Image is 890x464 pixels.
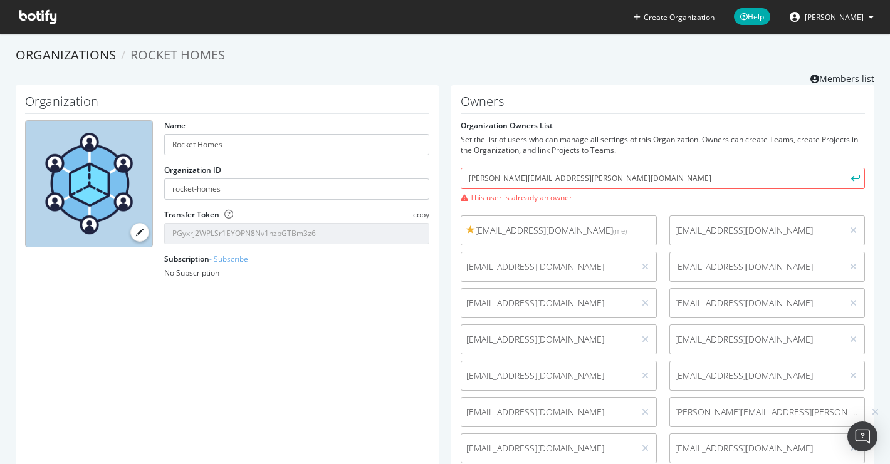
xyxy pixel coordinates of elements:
[613,226,627,235] small: (me)
[675,297,838,309] span: [EMAIL_ADDRESS][DOMAIN_NAME]
[675,260,838,273] span: [EMAIL_ADDRESS][DOMAIN_NAME]
[675,224,838,237] span: [EMAIL_ADDRESS][DOMAIN_NAME]
[461,168,865,189] input: User email
[780,7,884,27] button: [PERSON_NAME]
[675,406,860,418] span: [PERSON_NAME][EMAIL_ADDRESS][PERSON_NAME][DOMAIN_NAME]
[461,192,865,203] span: This user is already an owner
[164,120,186,131] label: Name
[466,442,629,455] span: [EMAIL_ADDRESS][DOMAIN_NAME]
[633,11,715,23] button: Create Organization
[16,46,874,64] ol: breadcrumbs
[164,178,429,200] input: Organization ID
[130,46,225,63] span: Rocket Homes
[164,165,221,175] label: Organization ID
[466,224,651,237] span: [EMAIL_ADDRESS][DOMAIN_NAME]
[25,95,429,114] h1: Organization
[164,267,429,278] div: No Subscription
[209,254,248,264] a: - Subscribe
[466,260,629,273] span: [EMAIL_ADDRESS][DOMAIN_NAME]
[675,333,838,346] span: [EMAIL_ADDRESS][DOMAIN_NAME]
[413,209,429,220] span: copy
[461,120,553,131] label: Organization Owners List
[805,12,864,23] span: Vlajko Knezic
[734,8,770,25] span: Help
[164,254,248,264] label: Subscription
[461,95,865,114] h1: Owners
[847,421,877,451] div: Open Intercom Messenger
[810,70,874,85] a: Members list
[675,442,838,455] span: [EMAIL_ADDRESS][DOMAIN_NAME]
[675,369,838,382] span: [EMAIL_ADDRESS][DOMAIN_NAME]
[466,333,629,346] span: [EMAIL_ADDRESS][DOMAIN_NAME]
[16,46,116,63] a: Organizations
[466,406,629,418] span: [EMAIL_ADDRESS][DOMAIN_NAME]
[461,134,865,155] div: Set the list of users who can manage all settings of this Organization. Owners can create Teams, ...
[164,209,219,220] label: Transfer Token
[466,297,629,309] span: [EMAIL_ADDRESS][DOMAIN_NAME]
[466,369,629,382] span: [EMAIL_ADDRESS][DOMAIN_NAME]
[164,134,429,155] input: name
